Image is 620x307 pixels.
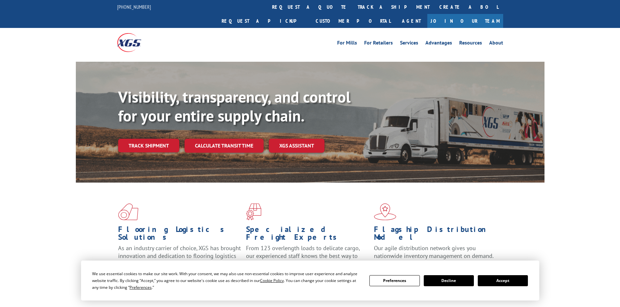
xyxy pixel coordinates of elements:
a: Request a pickup [217,14,311,28]
span: As an industry carrier of choice, XGS has brought innovation and dedication to flooring logistics... [118,244,241,267]
a: Resources [459,40,482,47]
a: Track shipment [118,139,179,152]
button: Preferences [369,275,420,286]
img: xgs-icon-total-supply-chain-intelligence-red [118,203,138,220]
img: xgs-icon-focused-on-flooring-red [246,203,261,220]
p: From 123 overlength loads to delicate cargo, our experienced staff knows the best way to move you... [246,244,369,273]
button: Accept [478,275,528,286]
h1: Specialized Freight Experts [246,225,369,244]
div: Cookie Consent Prompt [81,261,539,301]
a: Advantages [425,40,452,47]
a: For Retailers [364,40,393,47]
a: Customer Portal [311,14,395,28]
a: XGS ASSISTANT [269,139,324,153]
a: For Mills [337,40,357,47]
a: Join Our Team [427,14,503,28]
span: Our agile distribution network gives you nationwide inventory management on demand. [374,244,494,260]
a: Calculate transit time [185,139,264,153]
a: Services [400,40,418,47]
h1: Flagship Distribution Model [374,225,497,244]
button: Decline [424,275,474,286]
a: Agent [395,14,427,28]
div: We use essential cookies to make our site work. With your consent, we may also use non-essential ... [92,270,362,291]
span: Preferences [130,285,152,290]
span: Cookie Policy [260,278,284,283]
h1: Flooring Logistics Solutions [118,225,241,244]
img: xgs-icon-flagship-distribution-model-red [374,203,396,220]
a: [PHONE_NUMBER] [117,4,151,10]
a: About [489,40,503,47]
b: Visibility, transparency, and control for your entire supply chain. [118,87,351,126]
